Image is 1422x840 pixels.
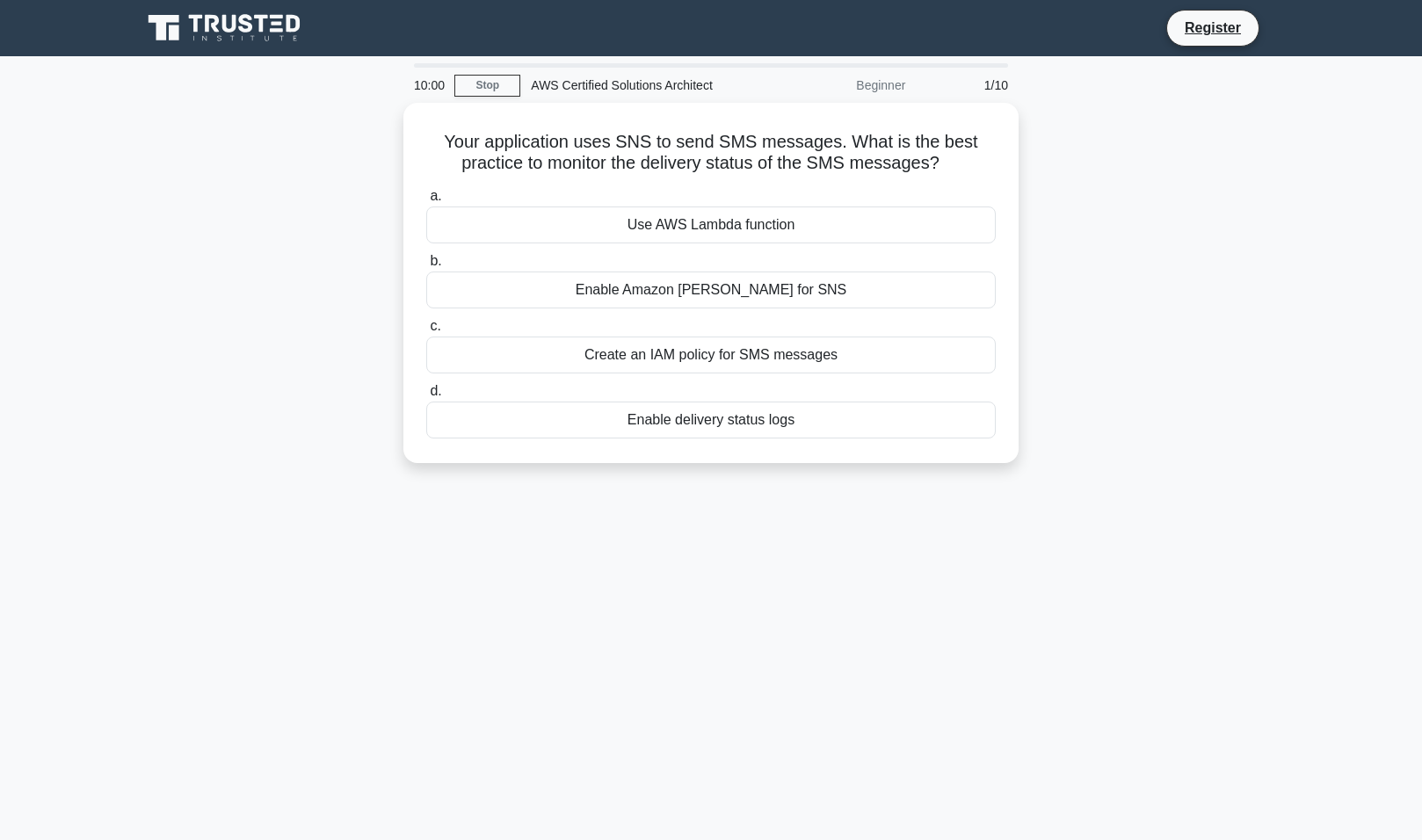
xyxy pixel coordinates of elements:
[426,337,996,373] div: Create an IAM policy for SMS messages
[916,68,1019,103] div: 1/10
[1174,17,1252,39] a: Register
[430,318,440,333] span: c.
[426,402,996,438] div: Enable delivery status logs
[454,75,520,97] a: Stop
[426,272,996,308] div: Enable Amazon [PERSON_NAME] for SNS
[762,68,916,103] div: Beginner
[430,188,441,203] span: a.
[430,383,441,398] span: d.
[430,253,441,268] span: b.
[424,131,998,175] h5: Your application uses SNS to send SMS messages. What is the best practice to monitor the delivery...
[403,68,454,103] div: 10:00
[520,68,762,103] div: AWS Certified Solutions Architect
[426,206,996,243] div: Use AWS Lambda function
